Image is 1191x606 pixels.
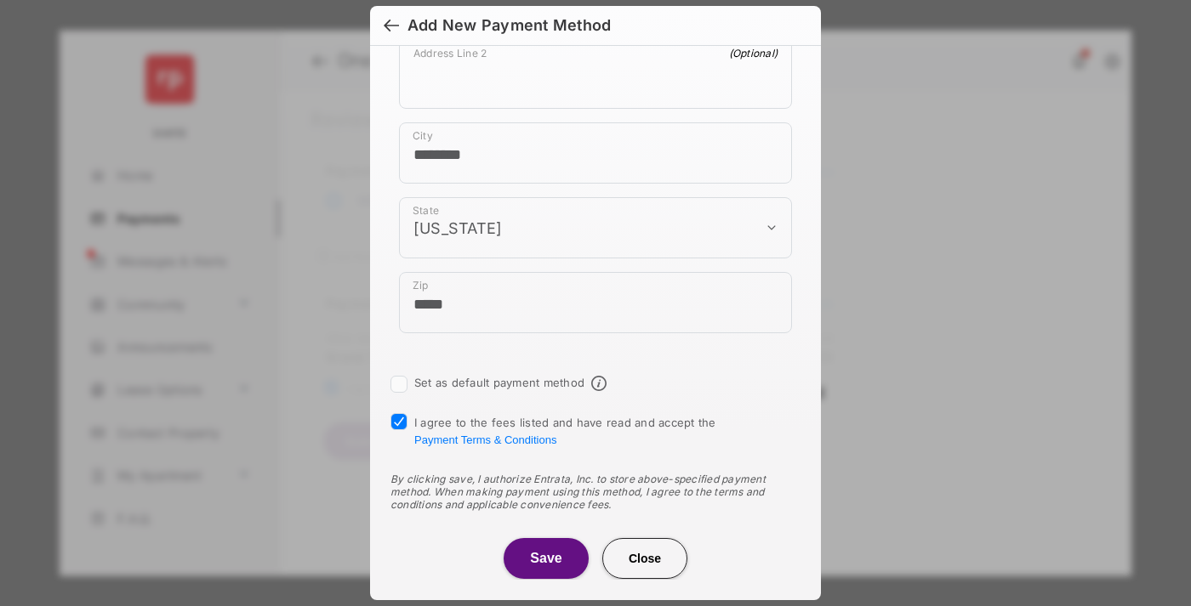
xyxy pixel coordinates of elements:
div: payment_method_screening[postal_addresses][addressLine2] [399,39,792,109]
button: I agree to the fees listed and have read and accept the [414,433,556,446]
div: payment_method_screening[postal_addresses][postalCode] [399,272,792,333]
span: Default payment method info [591,376,607,391]
div: By clicking save, I authorize Entrata, Inc. to store above-specified payment method. When making ... [390,473,801,511]
div: payment_method_screening[postal_addresses][locality] [399,122,792,184]
button: Close [602,538,687,579]
div: payment_method_screening[postal_addresses][administrativeArea] [399,197,792,258]
button: Save [504,538,589,579]
label: Set as default payment method [414,376,584,389]
div: Add New Payment Method [407,16,611,35]
span: I agree to the fees listed and have read and accept the [414,416,716,446]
